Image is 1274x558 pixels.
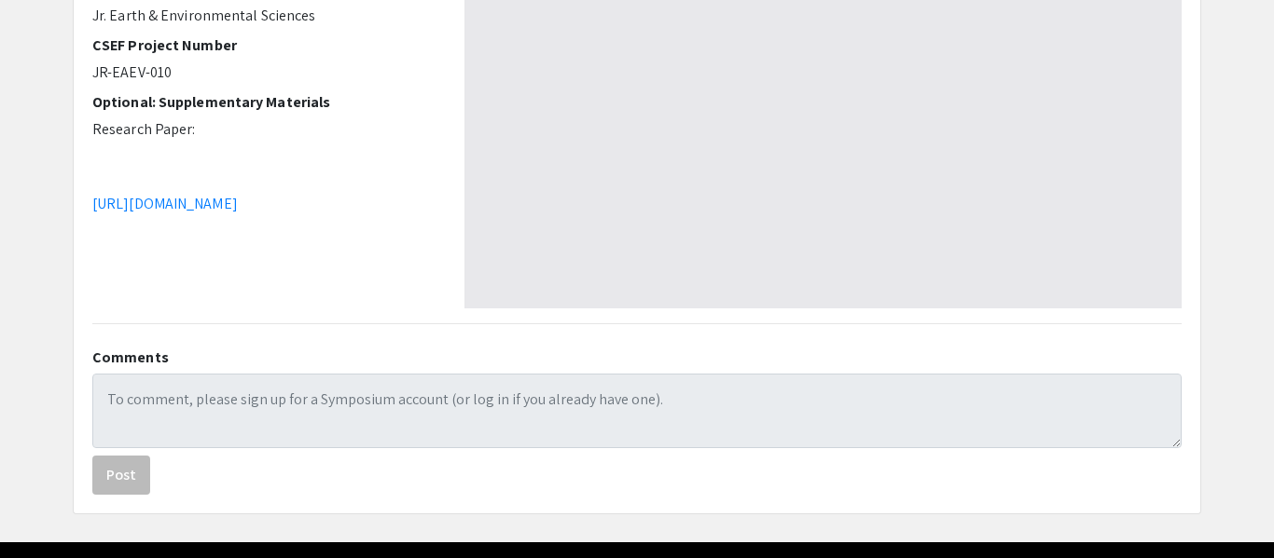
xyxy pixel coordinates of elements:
p: Jr. Earth & Environmental Sciences [92,5,436,27]
button: Post [92,456,150,495]
a: [URL][DOMAIN_NAME] [92,194,238,213]
p: Research Paper: [92,118,436,141]
h2: CSEF Project Number [92,36,436,54]
p: JR-EAEV-010 [92,61,436,84]
h2: Optional: Supplementary Materials [92,93,436,111]
iframe: Chat [14,474,79,544]
h2: Comments [92,348,1182,366]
